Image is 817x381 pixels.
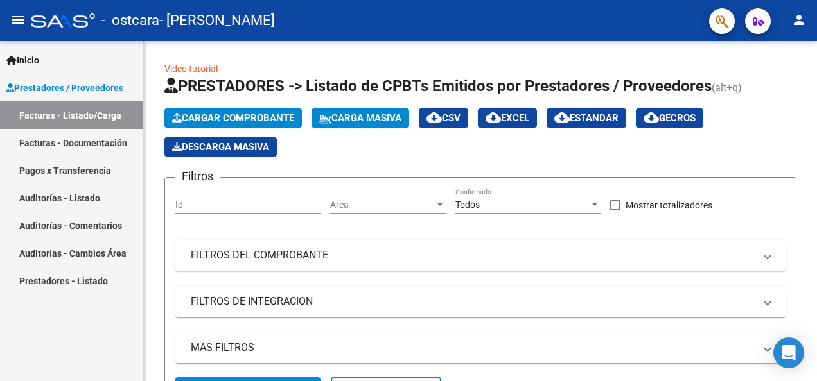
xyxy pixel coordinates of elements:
button: Estandar [547,108,626,128]
mat-icon: cloud_download [644,110,659,125]
span: Area [330,199,434,210]
button: Cargar Comprobante [164,108,302,128]
mat-icon: person [791,12,807,28]
span: Gecros [644,112,696,124]
button: Descarga Masiva [164,137,277,157]
button: EXCEL [478,108,537,128]
mat-icon: cloud_download [426,110,442,125]
span: Estandar [554,112,619,124]
button: CSV [419,108,468,128]
h3: Filtros [175,167,220,185]
span: (alt+q) [712,81,742,94]
span: Mostrar totalizadores [626,198,712,213]
span: Descarga Masiva [172,141,269,153]
span: Todos [455,199,480,210]
mat-expansion-panel-header: FILTROS DEL COMPROBANTE [175,240,786,271]
span: Prestadores / Proveedores [6,81,123,95]
button: Carga Masiva [312,108,409,128]
mat-expansion-panel-header: FILTROS DE INTEGRACION [175,286,786,317]
mat-panel-title: MAS FILTROS [191,341,755,355]
span: - [PERSON_NAME] [159,6,275,35]
span: EXCEL [486,112,529,124]
span: - ostcara [101,6,159,35]
mat-icon: cloud_download [554,110,570,125]
span: Carga Masiva [319,112,401,124]
mat-icon: menu [10,12,26,28]
mat-panel-title: FILTROS DE INTEGRACION [191,294,755,309]
span: Inicio [6,53,39,67]
app-download-masive: Descarga masiva de comprobantes (adjuntos) [164,137,277,157]
div: Open Intercom Messenger [773,337,804,368]
span: PRESTADORES -> Listado de CPBTs Emitidos por Prestadores / Proveedores [164,77,712,95]
mat-icon: cloud_download [486,110,501,125]
mat-panel-title: FILTROS DEL COMPROBANTE [191,248,755,262]
span: CSV [426,112,461,124]
button: Gecros [636,108,703,128]
a: Video tutorial [164,63,218,74]
span: Cargar Comprobante [172,112,294,124]
mat-expansion-panel-header: MAS FILTROS [175,332,786,363]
